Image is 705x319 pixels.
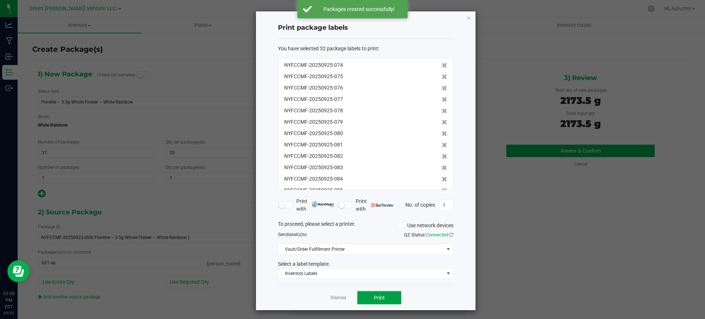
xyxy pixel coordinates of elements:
span: QZ Status: [404,232,453,238]
div: To proceed, please select a printer. [272,220,459,231]
a: Dismiss [330,295,346,301]
div: : [278,45,453,52]
iframe: Resource center [7,260,29,282]
span: NYFCCMF-20250925-084 [284,175,343,183]
span: NYFCCMF-20250925-074 [284,61,343,69]
span: NYFCCMF-20250925-077 [284,95,343,103]
span: Print with [356,197,394,213]
span: You have selected 32 package labels to print [278,46,378,51]
span: Vault/Order Fulfillment Printer [278,244,444,254]
img: bartender.png [371,203,394,207]
div: Packages created successfully! [316,6,402,13]
span: NYFCCMF-20250925-076 [284,84,343,92]
span: NYFCCMF-20250925-085 [284,186,343,194]
h4: Print package labels [278,23,453,33]
span: Print with [296,197,334,213]
button: Print [357,291,401,304]
span: Print [374,295,385,301]
span: NYFCCMF-20250925-079 [284,118,343,126]
span: NYFCCMF-20250925-081 [284,141,343,149]
span: Send to: [278,232,308,237]
span: NYFCCMF-20250925-078 [284,107,343,115]
span: No. of copies [405,202,435,207]
span: Inventory Labels [278,268,444,279]
span: NYFCCMF-20250925-083 [284,164,343,171]
span: NYFCCMF-20250925-082 [284,152,343,160]
span: label(s) [288,232,303,237]
span: NYFCCMF-20250925-075 [284,73,343,80]
span: Connected [426,232,448,238]
label: Use network devices [397,222,453,229]
img: mark_magic_cybra.png [312,202,334,207]
div: Select a label template. [272,260,459,268]
span: NYFCCMF-20250925-080 [284,130,343,137]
